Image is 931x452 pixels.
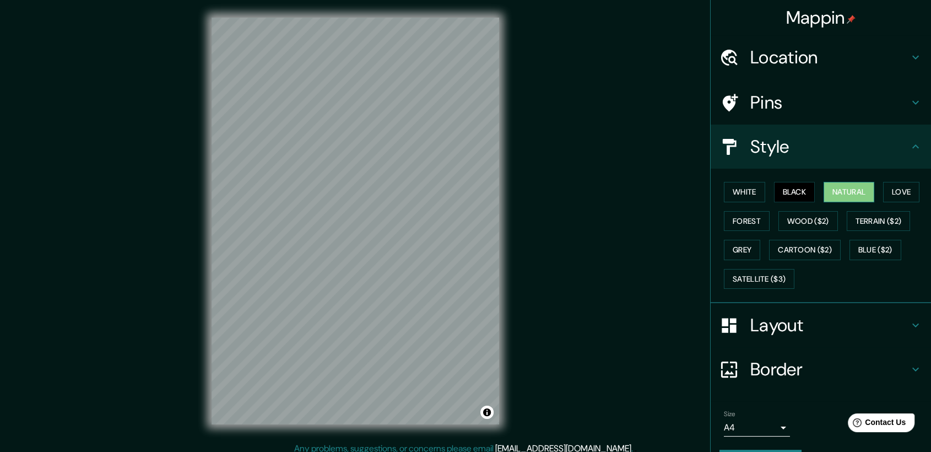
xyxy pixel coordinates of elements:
[724,182,765,202] button: White
[724,240,760,260] button: Grey
[480,406,494,419] button: Toggle attribution
[847,15,856,24] img: pin-icon.png
[212,18,499,424] canvas: Map
[711,347,931,391] div: Border
[786,7,856,29] h4: Mappin
[774,182,815,202] button: Black
[711,125,931,169] div: Style
[778,211,838,232] button: Wood ($2)
[847,211,911,232] button: Terrain ($2)
[750,358,909,380] h4: Border
[711,35,931,79] div: Location
[750,136,909,158] h4: Style
[750,314,909,336] h4: Layout
[769,240,841,260] button: Cartoon ($2)
[750,46,909,68] h4: Location
[724,269,794,289] button: Satellite ($3)
[724,211,770,232] button: Forest
[849,240,901,260] button: Blue ($2)
[724,410,735,419] label: Size
[833,409,919,440] iframe: Help widget launcher
[724,419,790,437] div: A4
[824,182,874,202] button: Natural
[883,182,919,202] button: Love
[750,92,909,114] h4: Pins
[711,303,931,347] div: Layout
[711,80,931,125] div: Pins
